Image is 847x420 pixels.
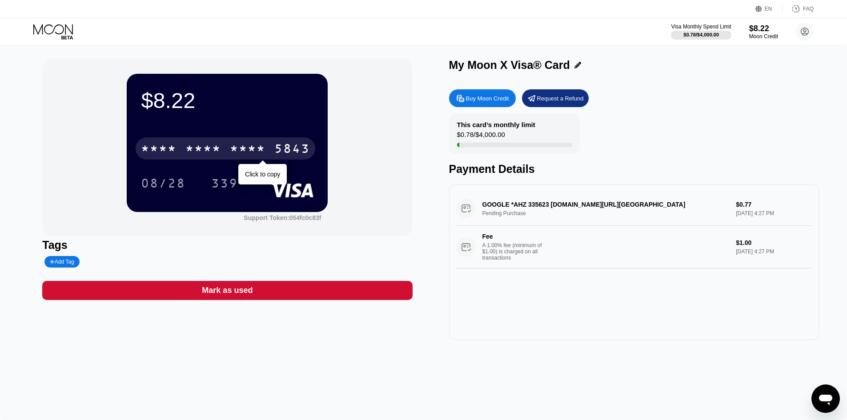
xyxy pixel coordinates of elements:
[42,281,412,300] div: Mark as used
[749,24,778,33] div: $8.22
[522,89,589,107] div: Request a Refund
[671,24,731,40] div: Visa Monthly Spend Limit$0.78/$4,000.00
[749,24,778,40] div: $8.22Moon Credit
[205,172,245,194] div: 339
[202,285,253,296] div: Mark as used
[211,177,238,192] div: 339
[482,233,545,240] div: Fee
[141,88,313,113] div: $8.22
[749,33,778,40] div: Moon Credit
[449,163,819,176] div: Payment Details
[783,4,814,13] div: FAQ
[457,131,505,143] div: $0.78 / $4,000.00
[466,95,509,102] div: Buy Moon Credit
[736,239,811,246] div: $1.00
[456,226,812,268] div: FeeA 1.00% fee (minimum of $1.00) is charged on all transactions$1.00[DATE] 4:27 PM
[755,4,783,13] div: EN
[44,256,79,268] div: Add Tag
[245,171,280,178] div: Click to copy
[537,95,584,102] div: Request a Refund
[449,89,516,107] div: Buy Moon Credit
[803,6,814,12] div: FAQ
[811,384,840,413] iframe: Nút để khởi chạy cửa sổ nhắn tin
[449,59,570,72] div: My Moon X Visa® Card
[683,32,719,37] div: $0.78 / $4,000.00
[42,239,412,252] div: Tags
[134,172,192,194] div: 08/28
[244,214,321,221] div: Support Token:054fc0c83f
[274,143,310,157] div: 5843
[671,24,731,30] div: Visa Monthly Spend Limit
[765,6,772,12] div: EN
[50,259,74,265] div: Add Tag
[244,214,321,221] div: Support Token: 054fc0c83f
[457,121,535,128] div: This card’s monthly limit
[141,177,185,192] div: 08/28
[736,248,811,255] div: [DATE] 4:27 PM
[482,242,549,261] div: A 1.00% fee (minimum of $1.00) is charged on all transactions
